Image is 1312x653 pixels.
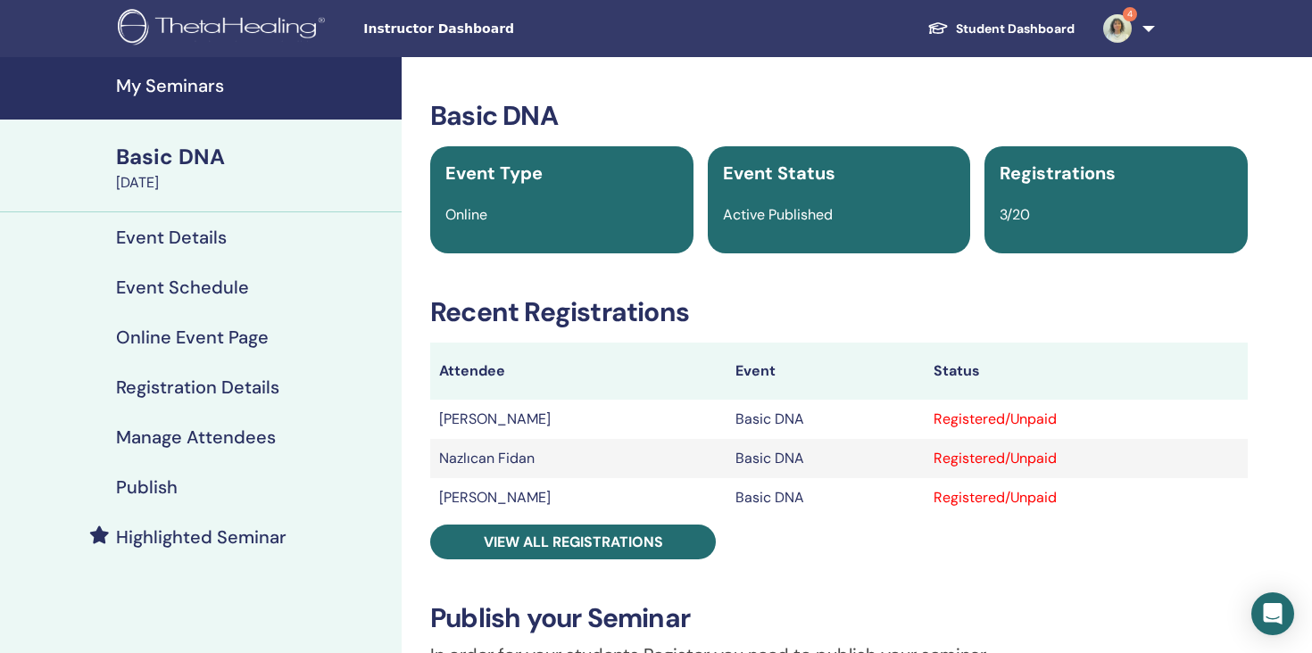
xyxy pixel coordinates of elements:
[727,400,925,439] td: Basic DNA
[116,277,249,298] h4: Event Schedule
[445,161,543,185] span: Event Type
[445,205,487,224] span: Online
[430,525,716,559] a: View all registrations
[430,478,727,517] td: [PERSON_NAME]
[723,205,833,224] span: Active Published
[118,9,331,49] img: logo.png
[116,227,227,248] h4: Event Details
[727,478,925,517] td: Basic DNA
[430,439,727,478] td: Nazlıcan Fidan
[925,343,1248,400] th: Status
[1251,592,1294,635] div: Open Intercom Messenger
[430,343,727,400] th: Attendee
[727,439,925,478] td: Basic DNA
[116,526,286,548] h4: Highlighted Seminar
[430,296,1248,328] h3: Recent Registrations
[934,448,1239,469] div: Registered/Unpaid
[1103,14,1132,43] img: default.jpg
[116,142,391,172] div: Basic DNA
[913,12,1089,45] a: Student Dashboard
[363,20,631,38] span: Instructor Dashboard
[727,343,925,400] th: Event
[723,161,835,185] span: Event Status
[116,75,391,96] h4: My Seminars
[116,172,391,194] div: [DATE]
[105,142,402,194] a: Basic DNA[DATE]
[1000,205,1030,224] span: 3/20
[116,376,279,398] h4: Registration Details
[116,426,276,448] h4: Manage Attendees
[927,21,949,36] img: graduation-cap-white.svg
[430,602,1248,634] h3: Publish your Seminar
[116,326,269,348] h4: Online Event Page
[934,409,1239,430] div: Registered/Unpaid
[484,533,663,551] span: View all registrations
[1123,7,1137,21] span: 4
[934,487,1239,508] div: Registered/Unpaid
[1000,161,1116,185] span: Registrations
[430,400,727,439] td: [PERSON_NAME]
[116,476,178,498] h4: Publish
[430,100,1248,132] h3: Basic DNA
